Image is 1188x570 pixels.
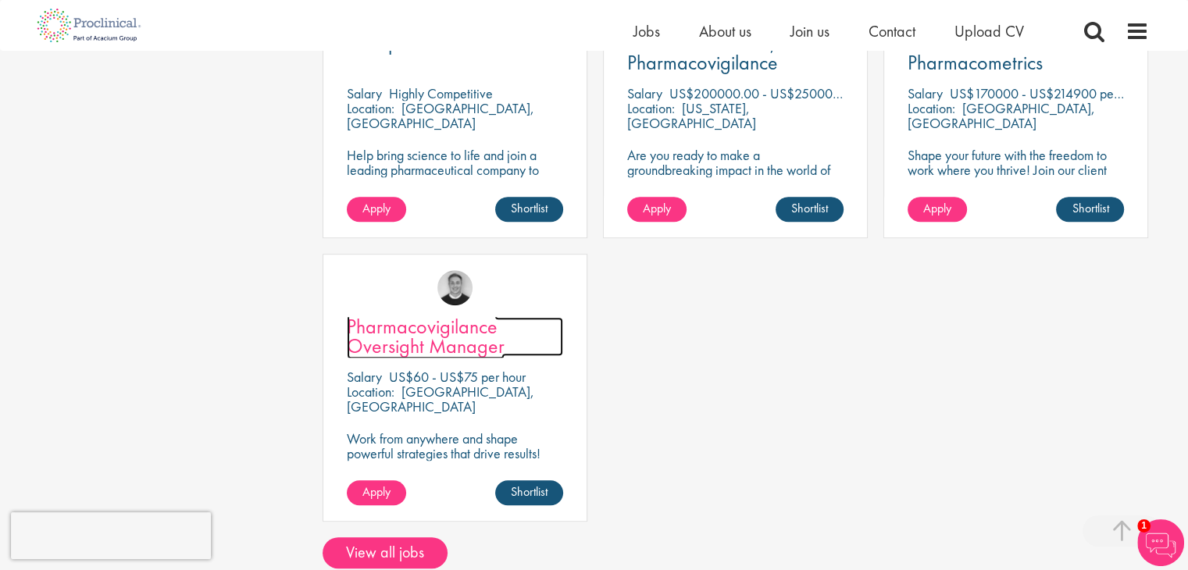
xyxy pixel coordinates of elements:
p: US$60 - US$75 per hour [389,368,526,386]
span: Apply [923,200,951,216]
span: Apply [362,483,391,500]
a: Upload CV [954,21,1024,41]
p: US$200000.00 - US$250000.00 per annum [669,84,919,102]
p: [GEOGRAPHIC_DATA], [GEOGRAPHIC_DATA] [347,383,534,415]
a: Apply [347,197,406,222]
p: Shape your future with the freedom to work where you thrive! Join our client with this Director p... [908,148,1124,207]
span: Associate Director, Pharmacovigilance [627,30,778,76]
a: Pharmacovigilance Oversight Manager [347,317,563,356]
a: Shortlist [1056,197,1124,222]
span: Director of Pharmacometrics [908,30,1043,76]
a: Shortlist [495,197,563,222]
span: Location: [347,383,394,401]
p: Highly Competitive [389,84,493,102]
p: Are you ready to make a groundbreaking impact in the world of biotechnology? Join a growing compa... [627,148,844,222]
span: Salary [347,368,382,386]
p: [US_STATE], [GEOGRAPHIC_DATA] [627,99,756,132]
a: Jobs [633,21,660,41]
p: US$170000 - US$214900 per annum [950,84,1156,102]
p: [GEOGRAPHIC_DATA], [GEOGRAPHIC_DATA] [347,99,534,132]
p: Help bring science to life and join a leading pharmaceutical company to play a key role in delive... [347,148,563,222]
a: Join us [790,21,829,41]
span: Apply [643,200,671,216]
a: Apply [627,197,687,222]
span: Salary [347,84,382,102]
span: Location: [627,99,675,117]
img: Chatbot [1137,519,1184,566]
span: 1 [1137,519,1151,533]
a: Shortlist [776,197,844,222]
span: Location: [908,99,955,117]
p: Work from anywhere and shape powerful strategies that drive results! Enjoy the freedom of remote ... [347,431,563,490]
a: View all jobs [323,537,448,568]
a: About us [699,21,751,41]
a: Associate Director, Pharmacovigilance [627,34,844,73]
a: Apply [908,197,967,222]
span: Pharmacovigilance Oversight Manager [347,313,505,359]
a: Shortlist [495,480,563,505]
span: Location: [347,99,394,117]
a: Apply [347,480,406,505]
a: Contact [869,21,915,41]
p: [GEOGRAPHIC_DATA], [GEOGRAPHIC_DATA] [908,99,1095,132]
span: Salary [908,84,943,102]
img: Bo Forsen [437,270,473,305]
iframe: reCAPTCHA [11,512,211,559]
a: Director of Pharmacometrics [908,34,1124,73]
span: Apply [362,200,391,216]
span: Salary [627,84,662,102]
a: Principal Scientist PKPD [347,34,563,53]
